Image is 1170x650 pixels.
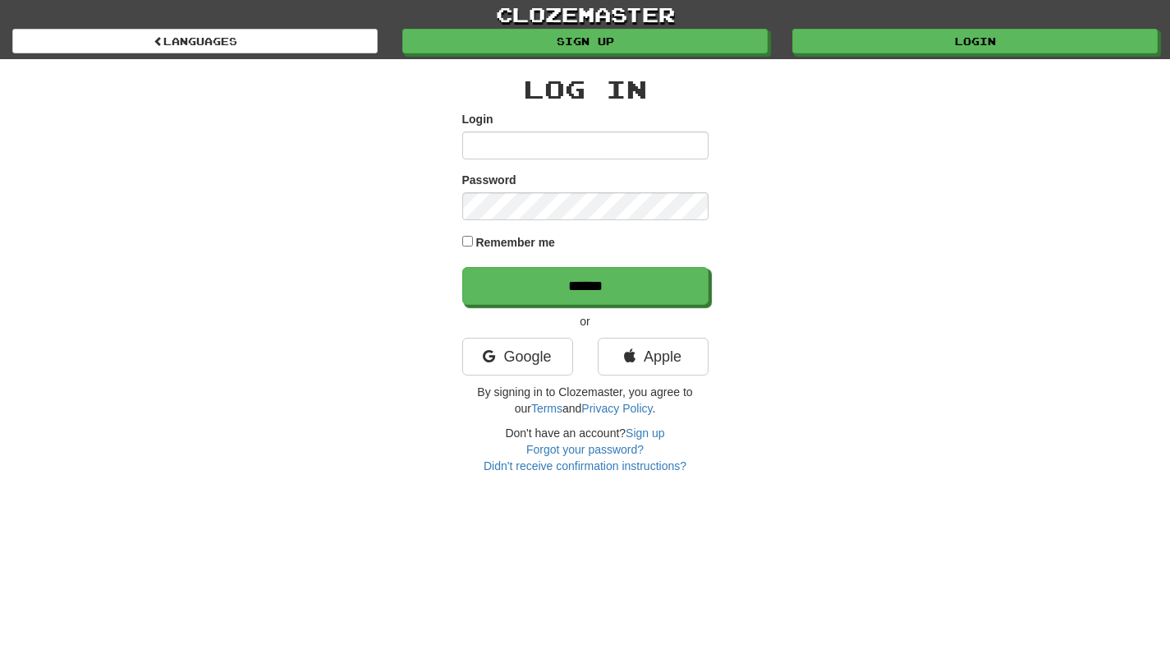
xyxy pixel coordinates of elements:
p: or [462,313,709,330]
a: Apple [598,338,709,376]
div: Don't have an account? [462,425,709,474]
a: Google [462,338,573,376]
label: Login [462,111,493,127]
a: Sign up [402,29,768,53]
h2: Log In [462,76,709,103]
a: Didn't receive confirmation instructions? [484,459,686,473]
a: Terms [531,402,562,415]
label: Password [462,172,516,188]
a: Privacy Policy [581,402,652,415]
a: Sign up [626,426,664,440]
a: Languages [12,29,378,53]
a: Login [792,29,1158,53]
p: By signing in to Clozemaster, you agree to our and . [462,384,709,417]
a: Forgot your password? [526,443,644,456]
label: Remember me [475,234,555,251]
